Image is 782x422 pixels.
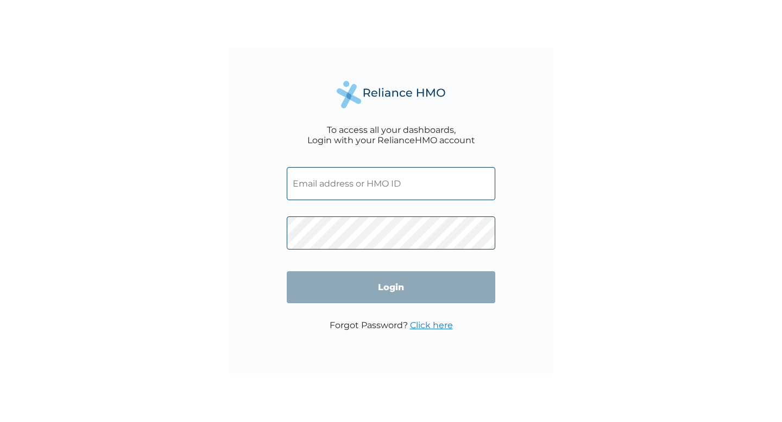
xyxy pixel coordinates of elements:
[410,320,453,330] a: Click here
[330,320,453,330] p: Forgot Password?
[307,125,475,145] div: To access all your dashboards, Login with your RelianceHMO account
[337,81,445,108] img: Reliance Health's Logo
[287,271,495,303] input: Login
[287,167,495,200] input: Email address or HMO ID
